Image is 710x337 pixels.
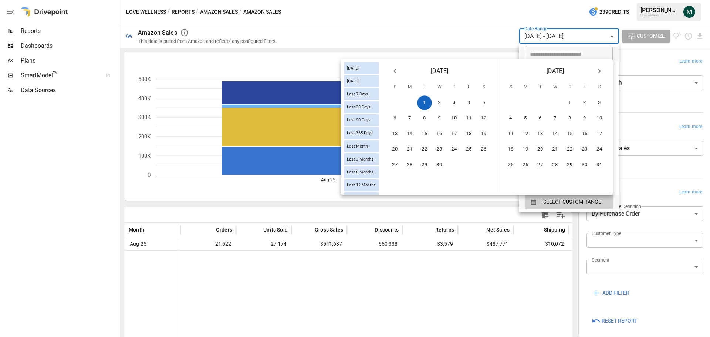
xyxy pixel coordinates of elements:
[592,127,607,141] button: 17
[577,95,592,110] button: 2
[447,80,461,95] span: Thursday
[548,80,562,95] span: Wednesday
[563,80,577,95] span: Thursday
[525,195,613,209] button: SELECT CUSTOM RANGE
[344,105,373,109] span: Last 30 Days
[402,142,417,157] button: 21
[562,111,577,126] button: 8
[476,95,491,110] button: 5
[344,140,379,152] div: Last Month
[577,142,592,157] button: 23
[577,158,592,172] button: 30
[476,111,491,126] button: 12
[462,80,476,95] span: Friday
[344,183,379,188] span: Last 12 Months
[432,142,447,157] button: 23
[433,80,446,95] span: Wednesday
[447,111,461,126] button: 10
[533,158,548,172] button: 27
[518,111,533,126] button: 5
[504,80,517,95] span: Sunday
[562,95,577,110] button: 1
[592,95,607,110] button: 3
[592,158,607,172] button: 31
[543,198,601,207] span: SELECT CUSTOM RANGE
[534,80,547,95] span: Tuesday
[548,142,562,157] button: 21
[417,95,432,110] button: 1
[344,179,379,191] div: Last 12 Months
[518,127,533,141] button: 12
[344,166,379,178] div: Last 6 Months
[402,111,417,126] button: 7
[344,118,373,122] span: Last 90 Days
[344,92,371,97] span: Last 7 Days
[548,111,562,126] button: 7
[592,142,607,157] button: 24
[592,64,607,78] button: Next month
[447,142,461,157] button: 24
[344,114,379,126] div: Last 90 Days
[344,192,379,204] div: Last Year
[417,111,432,126] button: 8
[432,158,447,172] button: 30
[432,111,447,126] button: 9
[417,158,432,172] button: 29
[533,127,548,141] button: 13
[578,80,591,95] span: Friday
[344,101,379,113] div: Last 30 Days
[388,127,402,141] button: 13
[388,64,402,78] button: Previous month
[388,142,402,157] button: 20
[577,127,592,141] button: 16
[562,127,577,141] button: 15
[388,111,402,126] button: 6
[518,142,533,157] button: 19
[402,158,417,172] button: 28
[477,80,490,95] span: Saturday
[402,127,417,141] button: 14
[562,158,577,172] button: 29
[344,75,379,87] div: [DATE]
[547,66,564,76] span: [DATE]
[344,79,362,84] span: [DATE]
[533,111,548,126] button: 6
[592,111,607,126] button: 10
[417,142,432,157] button: 22
[548,158,562,172] button: 28
[447,127,461,141] button: 17
[417,127,432,141] button: 15
[344,131,376,135] span: Last 365 Days
[344,157,376,162] span: Last 3 Months
[418,80,431,95] span: Tuesday
[518,158,533,172] button: 26
[476,142,491,157] button: 26
[344,66,362,71] span: [DATE]
[461,111,476,126] button: 11
[344,62,379,74] div: [DATE]
[562,142,577,157] button: 22
[403,80,416,95] span: Monday
[432,127,447,141] button: 16
[503,142,518,157] button: 18
[344,153,379,165] div: Last 3 Months
[344,170,376,175] span: Last 6 Months
[447,95,461,110] button: 3
[431,66,448,76] span: [DATE]
[388,158,402,172] button: 27
[344,88,379,100] div: Last 7 Days
[548,127,562,141] button: 14
[344,144,371,149] span: Last Month
[388,80,402,95] span: Sunday
[533,142,548,157] button: 20
[503,158,518,172] button: 25
[461,127,476,141] button: 18
[461,95,476,110] button: 4
[503,111,518,126] button: 4
[503,127,518,141] button: 11
[461,142,476,157] button: 25
[593,80,606,95] span: Saturday
[476,127,491,141] button: 19
[432,95,447,110] button: 2
[344,127,379,139] div: Last 365 Days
